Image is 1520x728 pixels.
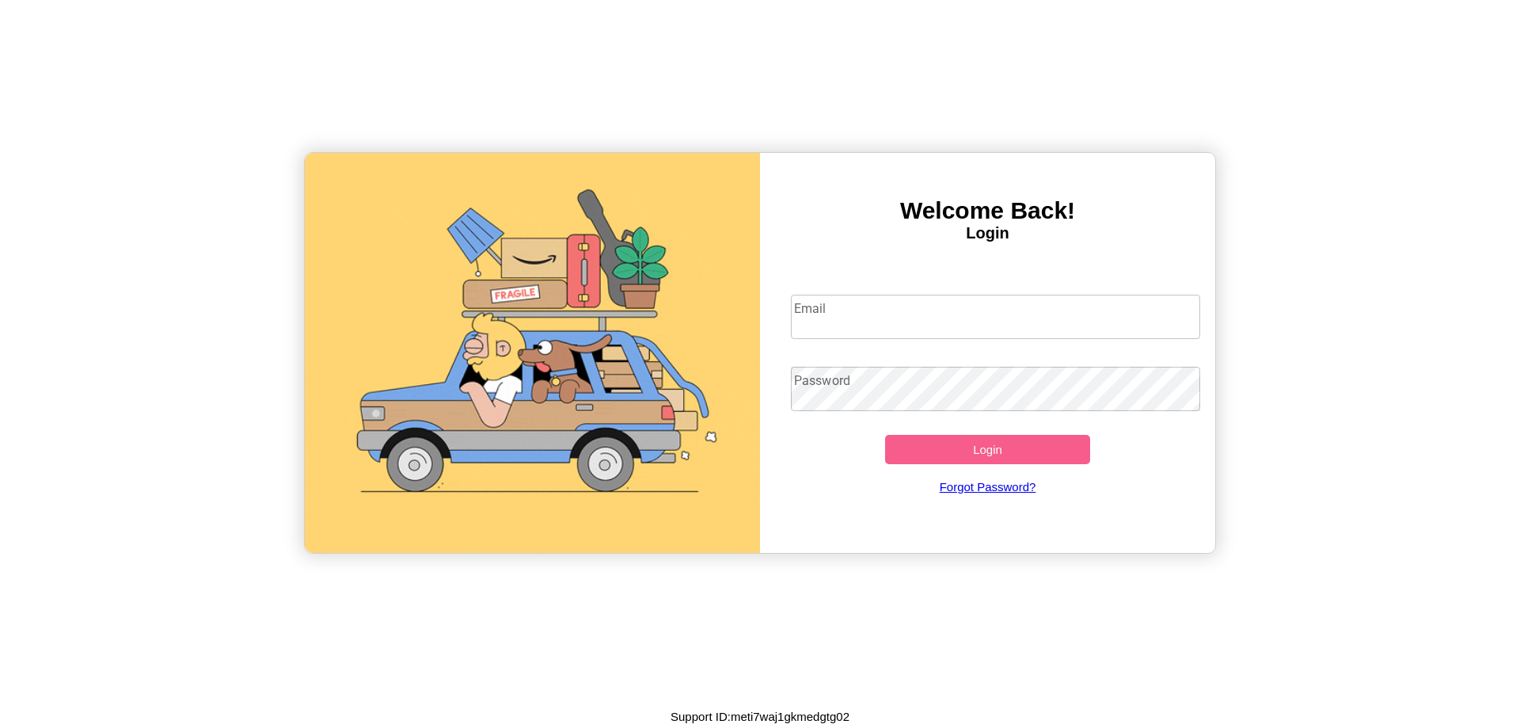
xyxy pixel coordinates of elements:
[885,435,1090,464] button: Login
[760,224,1215,242] h4: Login
[783,464,1193,509] a: Forgot Password?
[760,197,1215,224] h3: Welcome Back!
[305,153,760,553] img: gif
[671,706,849,727] p: Support ID: meti7waj1gkmedgtg02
